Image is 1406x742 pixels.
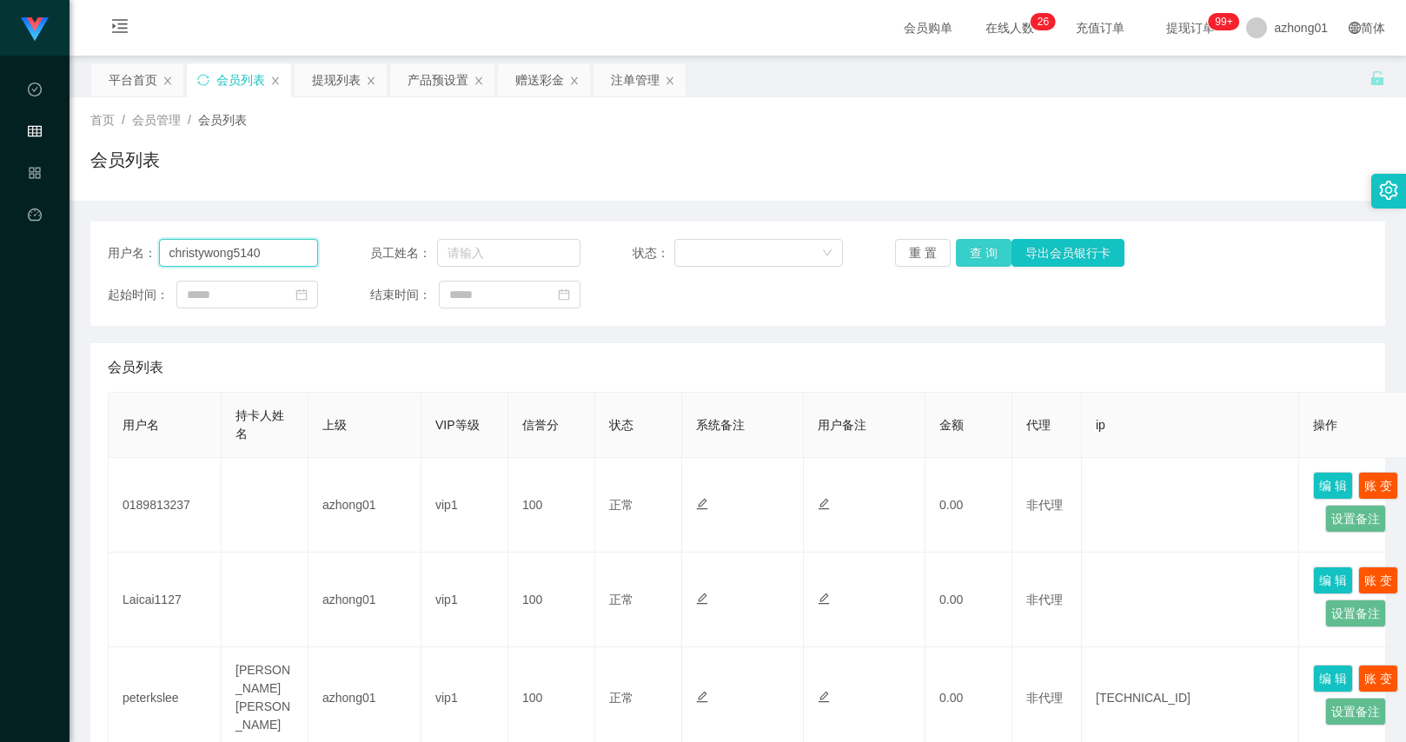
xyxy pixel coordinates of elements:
img: logo.9652507e.png [21,17,49,42]
td: 0.00 [925,458,1012,553]
span: 正常 [609,691,633,705]
span: 充值订单 [1067,22,1133,34]
span: 会员管理 [28,125,42,280]
span: 在线人数 [977,22,1043,34]
span: 状态 [609,418,633,432]
i: 图标: down [822,248,832,260]
span: 非代理 [1026,498,1063,512]
span: 用户名 [123,418,159,432]
td: vip1 [421,458,508,553]
span: 用户名： [108,244,159,262]
span: 非代理 [1026,691,1063,705]
span: 状态： [633,244,674,262]
i: 图标: close [270,76,281,86]
div: 平台首页 [109,63,157,96]
i: 图标: appstore-o [28,158,42,193]
p: 6 [1043,13,1049,30]
i: 图标: edit [696,691,708,703]
button: 设置备注 [1325,698,1386,725]
i: 图标: edit [696,593,708,605]
div: 提现列表 [312,63,361,96]
button: 查 询 [956,239,1011,267]
i: 图标: close [474,76,484,86]
p: 2 [1038,13,1044,30]
h1: 会员列表 [90,147,160,173]
td: vip1 [421,553,508,647]
i: 图标: check-circle-o [28,75,42,109]
span: ip [1096,418,1105,432]
i: 图标: close [569,76,580,86]
input: 请输入 [159,239,318,267]
button: 编 辑 [1313,665,1353,692]
div: 会员列表 [216,63,265,96]
button: 编 辑 [1313,472,1353,500]
span: 持卡人姓名 [235,408,284,441]
i: 图标: edit [818,593,830,605]
span: 信誉分 [522,418,559,432]
i: 图标: edit [696,498,708,510]
div: 产品预设置 [408,63,468,96]
i: 图标: edit [818,498,830,510]
span: 用户备注 [818,418,866,432]
input: 请输入 [437,239,580,267]
td: 100 [508,458,595,553]
td: Laicai1127 [109,553,222,647]
td: 0.00 [925,553,1012,647]
td: azhong01 [308,458,421,553]
i: 图标: unlock [1370,70,1385,86]
span: 金额 [939,418,964,432]
td: 100 [508,553,595,647]
span: 正常 [609,498,633,512]
i: 图标: close [665,76,675,86]
button: 设置备注 [1325,600,1386,627]
sup: 26 [1031,13,1056,30]
i: 图标: calendar [295,288,308,301]
span: 首页 [90,113,115,127]
a: 图标: dashboard平台首页 [28,198,42,374]
span: 操作 [1313,418,1337,432]
i: 图标: setting [1379,181,1398,200]
button: 编 辑 [1313,566,1353,594]
span: 员工姓名： [370,244,437,262]
i: 图标: global [1349,22,1361,34]
span: 会员列表 [198,113,247,127]
span: VIP等级 [435,418,480,432]
i: 图标: close [366,76,376,86]
div: 赠送彩金 [515,63,564,96]
i: 图标: sync [197,74,209,86]
button: 账 变 [1358,566,1398,594]
button: 导出会员银行卡 [1011,239,1124,267]
span: / [188,113,191,127]
div: 注单管理 [611,63,660,96]
sup: 986 [1208,13,1239,30]
button: 账 变 [1358,665,1398,692]
td: azhong01 [308,553,421,647]
span: 起始时间： [108,286,176,304]
span: 产品管理 [28,167,42,321]
button: 重 置 [895,239,951,267]
i: 图标: table [28,116,42,151]
button: 账 变 [1358,472,1398,500]
i: 图标: menu-unfold [90,1,149,56]
span: 代理 [1026,418,1051,432]
button: 设置备注 [1325,505,1386,533]
i: 图标: calendar [558,288,570,301]
td: 0189813237 [109,458,222,553]
span: 正常 [609,593,633,606]
span: 数据中心 [28,83,42,238]
span: 系统备注 [696,418,745,432]
i: 图标: close [162,76,173,86]
span: 提现订单 [1157,22,1224,34]
i: 图标: edit [818,691,830,703]
span: / [122,113,125,127]
span: 会员管理 [132,113,181,127]
span: 上级 [322,418,347,432]
span: 非代理 [1026,593,1063,606]
span: 会员列表 [108,357,163,378]
span: 结束时间： [370,286,439,304]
